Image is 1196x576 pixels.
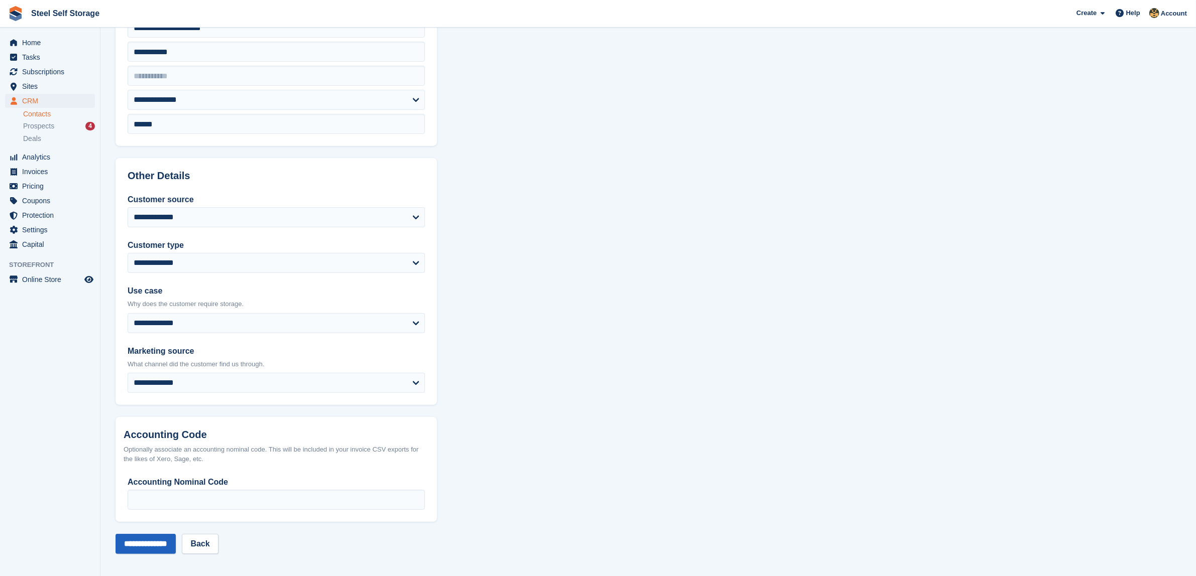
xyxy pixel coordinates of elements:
[85,122,95,130] div: 4
[5,94,95,108] a: menu
[22,165,82,179] span: Invoices
[8,6,23,21] img: stora-icon-8386f47178a22dfd0bd8f6a31ec36ba5ce8667c1dd55bd0f319d3a0aa187defe.svg
[83,273,95,285] a: Preview store
[128,359,425,369] p: What channel did the customer find us through.
[5,237,95,251] a: menu
[23,133,95,144] a: Deals
[1126,8,1140,18] span: Help
[182,534,218,554] a: Back
[22,94,82,108] span: CRM
[5,223,95,237] a: menu
[5,36,95,50] a: menu
[1076,8,1097,18] span: Create
[22,208,82,222] span: Protection
[22,65,82,79] span: Subscriptions
[22,150,82,164] span: Analytics
[128,194,425,206] label: Customer source
[1161,9,1187,19] span: Account
[23,121,54,131] span: Prospects
[1149,8,1159,18] img: James Steel
[5,150,95,164] a: menu
[22,223,82,237] span: Settings
[5,272,95,286] a: menu
[128,299,425,309] p: Why does the customer require storage.
[5,79,95,93] a: menu
[5,165,95,179] a: menu
[124,445,429,464] div: Optionally associate an accounting nominal code. This will be included in your invoice CSV export...
[124,429,429,441] h2: Accounting Code
[128,476,425,488] label: Accounting Nominal Code
[23,134,41,143] span: Deals
[5,65,95,79] a: menu
[22,50,82,64] span: Tasks
[128,239,425,251] label: Customer type
[22,272,82,286] span: Online Store
[22,79,82,93] span: Sites
[9,260,100,270] span: Storefront
[5,50,95,64] a: menu
[128,345,425,357] label: Marketing source
[22,237,82,251] span: Capital
[27,5,103,22] a: Steel Self Storage
[128,170,425,182] h2: Other Details
[5,179,95,193] a: menu
[22,194,82,208] span: Coupons
[22,36,82,50] span: Home
[23,121,95,131] a: Prospects 4
[5,208,95,222] a: menu
[128,285,425,297] label: Use case
[23,109,95,119] a: Contacts
[22,179,82,193] span: Pricing
[5,194,95,208] a: menu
